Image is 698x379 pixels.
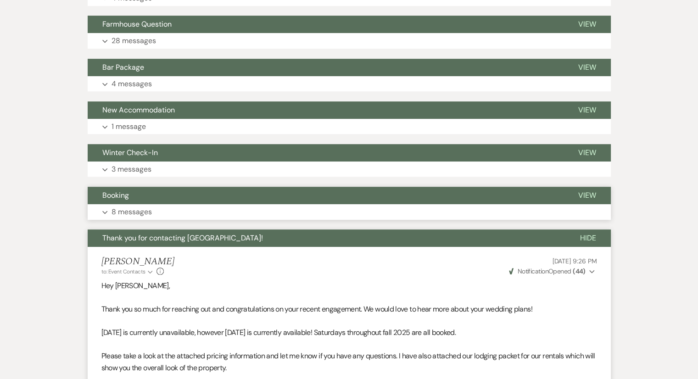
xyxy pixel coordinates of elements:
[509,267,586,275] span: Opened
[580,233,596,243] span: Hide
[88,144,564,162] button: Winter Check-In
[578,62,596,72] span: View
[112,163,151,175] p: 3 messages
[578,19,596,29] span: View
[88,204,611,220] button: 8 messages
[88,16,564,33] button: Farmhouse Question
[101,256,174,268] h5: [PERSON_NAME]
[565,229,611,247] button: Hide
[578,105,596,115] span: View
[101,350,597,373] p: Please take a look at the attached pricing information and let me know if you have any questions....
[101,303,597,315] p: Thank you so much for reaching out and congratulations on your recent engagement. We would love t...
[112,121,146,133] p: 1 message
[112,78,152,90] p: 4 messages
[88,101,564,119] button: New Accommodation
[508,267,597,276] button: NotificationOpened (44)
[102,148,158,157] span: Winter Check-In
[578,190,596,200] span: View
[518,267,548,275] span: Notification
[564,187,611,204] button: View
[88,33,611,49] button: 28 messages
[102,190,129,200] span: Booking
[88,229,565,247] button: Thank you for contacting [GEOGRAPHIC_DATA]!
[88,76,611,92] button: 4 messages
[564,59,611,76] button: View
[101,280,597,292] p: Hey [PERSON_NAME],
[564,144,611,162] button: View
[112,35,156,47] p: 28 messages
[101,327,597,339] p: [DATE] is currently unavailable, however [DATE] is currently available! Saturdays throughout fall...
[102,105,175,115] span: New Accommodation
[88,59,564,76] button: Bar Package
[573,267,586,275] strong: ( 44 )
[102,19,172,29] span: Farmhouse Question
[101,268,145,275] span: to: Event Contacts
[552,257,597,265] span: [DATE] 9:26 PM
[564,101,611,119] button: View
[564,16,611,33] button: View
[88,187,564,204] button: Booking
[101,268,154,276] button: to: Event Contacts
[102,62,144,72] span: Bar Package
[102,233,263,243] span: Thank you for contacting [GEOGRAPHIC_DATA]!
[88,119,611,134] button: 1 message
[112,206,152,218] p: 8 messages
[578,148,596,157] span: View
[88,162,611,177] button: 3 messages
